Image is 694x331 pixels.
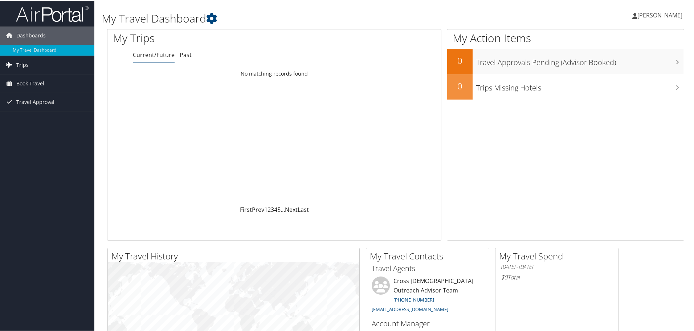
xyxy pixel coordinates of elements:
[501,263,613,270] h6: [DATE] - [DATE]
[113,30,297,45] h1: My Trips
[16,5,89,22] img: airportal-logo.png
[447,48,684,73] a: 0Travel Approvals Pending (Advisor Booked)
[476,53,684,67] h3: Travel Approvals Pending (Advisor Booked)
[370,249,489,262] h2: My Travel Contacts
[16,55,29,73] span: Trips
[133,50,175,58] a: Current/Future
[281,205,285,213] span: …
[107,66,441,80] td: No matching records found
[285,205,298,213] a: Next
[501,273,613,280] h6: Total
[271,205,274,213] a: 3
[240,205,252,213] a: First
[16,92,54,110] span: Travel Approval
[393,296,434,302] a: [PHONE_NUMBER]
[16,74,44,92] span: Book Travel
[447,79,473,92] h2: 0
[501,273,507,280] span: $0
[372,305,448,312] a: [EMAIL_ADDRESS][DOMAIN_NAME]
[368,276,487,315] li: Cross [DEMOGRAPHIC_DATA] Outreach Advisor Team
[632,4,690,25] a: [PERSON_NAME]
[102,10,494,25] h1: My Travel Dashboard
[180,50,192,58] a: Past
[16,26,46,44] span: Dashboards
[111,249,359,262] h2: My Travel History
[637,11,682,19] span: [PERSON_NAME]
[447,73,684,99] a: 0Trips Missing Hotels
[372,263,483,273] h3: Travel Agents
[277,205,281,213] a: 5
[372,318,483,328] h3: Account Manager
[298,205,309,213] a: Last
[252,205,264,213] a: Prev
[447,30,684,45] h1: My Action Items
[476,78,684,92] h3: Trips Missing Hotels
[274,205,277,213] a: 4
[268,205,271,213] a: 2
[499,249,618,262] h2: My Travel Spend
[264,205,268,213] a: 1
[447,54,473,66] h2: 0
